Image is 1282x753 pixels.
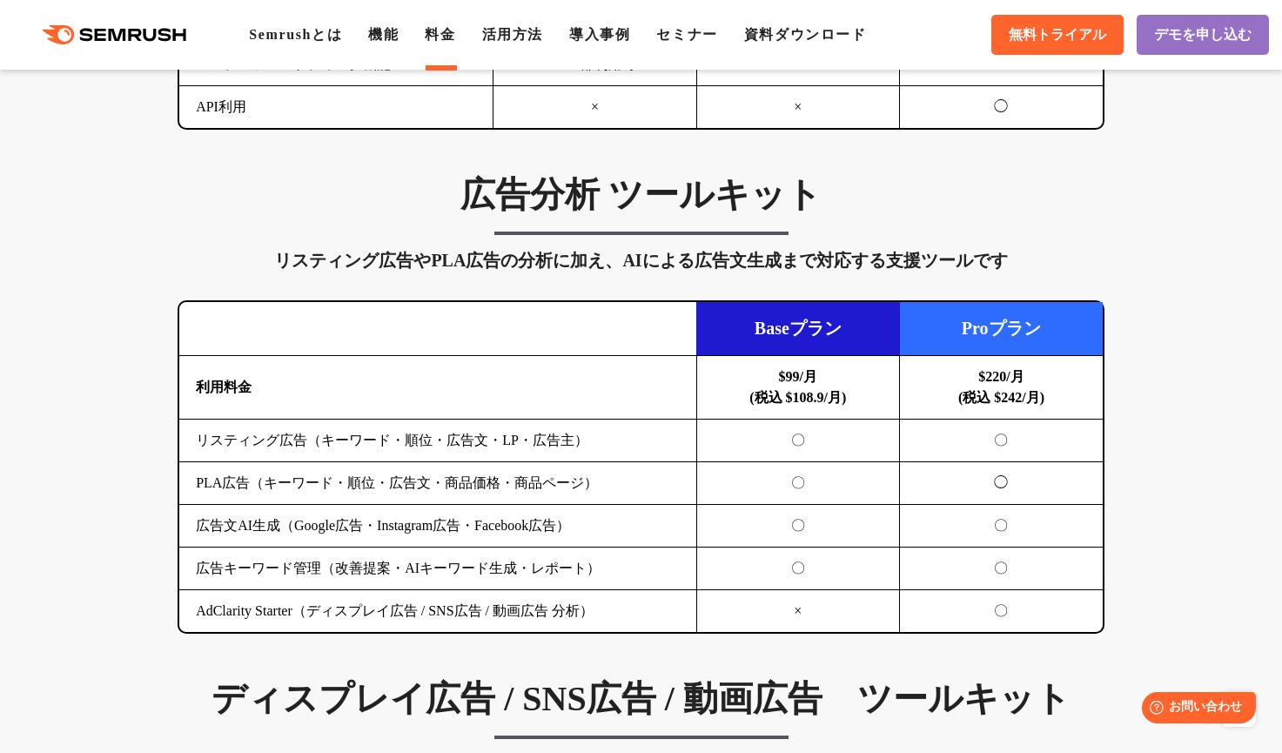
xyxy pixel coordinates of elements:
a: Semrushとは [249,27,342,42]
a: 無料トライアル [991,15,1124,55]
a: 料金 [425,27,455,42]
b: $220/月 (税込 $242/月) [958,369,1044,405]
b: $99/月 (税込 $108.9/月) [749,369,846,405]
a: デモを申し込む [1137,15,1269,55]
a: 機能 [368,27,399,42]
b: 利用料金 [196,380,252,394]
td: × [696,86,899,129]
td: Proプラン [900,302,1103,356]
td: API利用 [179,86,493,129]
iframe: Help widget launcher [1127,685,1263,734]
td: 〇 [900,548,1103,590]
td: ◯ [900,86,1103,129]
span: 無料トライアル [1009,26,1106,44]
td: AdClarity Starter（ディスプレイ広告 / SNS広告 / 動画広告 分析） [179,590,696,633]
td: ◯ [900,462,1103,505]
h3: 広告分析 ツールキット [178,173,1104,217]
td: 〇 [900,590,1103,633]
td: 〇 [900,420,1103,462]
a: セミナー [656,27,717,42]
td: 広告キーワード管理（改善提案・AIキーワード生成・レポート） [179,548,696,590]
td: 〇 [696,462,899,505]
td: Baseプラン [696,302,899,356]
td: リスティング広告（キーワード・順位・広告文・LP・広告主） [179,420,696,462]
td: × [493,86,696,129]
td: 〇 [696,548,899,590]
span: デモを申し込む [1154,26,1252,44]
td: PLA広告（キーワード・順位・広告文・商品価格・商品ページ） [179,462,696,505]
td: 〇 [696,505,899,548]
div: リスティング広告やPLA広告の分析に加え、AIによる広告文生成まで対応する支援ツールです [178,246,1104,274]
h3: ディスプレイ広告 / SNS広告 / 動画広告 ツールキット [178,677,1104,721]
td: 〇 [900,505,1103,548]
td: × [696,590,899,633]
a: 資料ダウンロード [744,27,867,42]
td: 広告文AI生成（Google広告・Instagram広告・Facebook広告） [179,505,696,548]
a: 導入事例 [569,27,630,42]
td: 〇 [696,420,899,462]
a: 活用方法 [482,27,543,42]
